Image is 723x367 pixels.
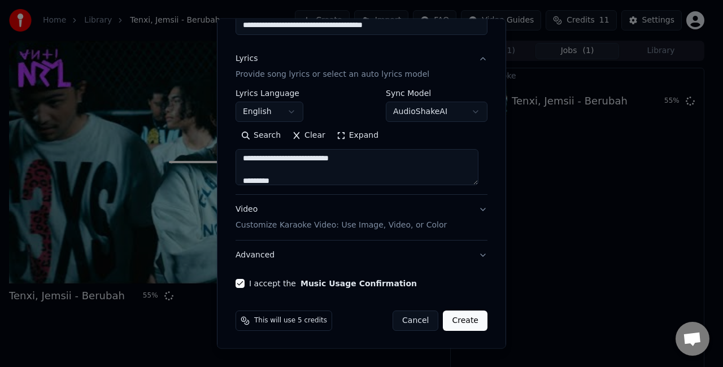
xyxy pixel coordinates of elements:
button: VideoCustomize Karaoke Video: Use Image, Video, or Color [236,195,487,240]
div: Video [236,204,447,231]
p: Provide song lyrics or select an auto lyrics model [236,69,429,80]
label: Sync Model [386,89,487,97]
p: Customize Karaoke Video: Use Image, Video, or Color [236,220,447,231]
button: Cancel [393,311,438,331]
label: Lyrics Language [236,89,303,97]
button: Clear [286,126,331,145]
label: I accept the [249,279,417,287]
span: This will use 5 credits [254,316,327,325]
div: LyricsProvide song lyrics or select an auto lyrics model [236,89,487,194]
button: Search [236,126,286,145]
button: Advanced [236,241,487,270]
button: I accept the [300,279,417,287]
button: LyricsProvide song lyrics or select an auto lyrics model [236,45,487,90]
button: Create [443,311,487,331]
button: Expand [331,126,384,145]
div: Lyrics [236,54,258,65]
